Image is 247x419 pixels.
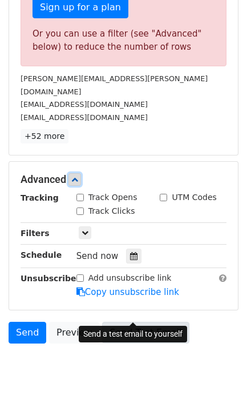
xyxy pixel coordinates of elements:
[9,322,46,344] a: Send
[88,272,172,284] label: Add unsubscribe link
[172,191,216,203] label: UTM Codes
[88,191,137,203] label: Track Opens
[21,100,148,109] small: [EMAIL_ADDRESS][DOMAIN_NAME]
[49,322,99,344] a: Preview
[21,250,62,260] strong: Schedule
[21,193,59,202] strong: Tracking
[21,173,226,186] h5: Advanced
[21,229,50,238] strong: Filters
[190,364,247,419] iframe: Chat Widget
[33,27,214,53] div: Or you can use a filter (see "Advanced" below) to reduce the number of rows
[88,205,135,217] label: Track Clicks
[76,251,119,261] span: Send now
[76,287,179,297] a: Copy unsubscribe link
[79,326,187,342] div: Send a test email to yourself
[21,274,76,283] strong: Unsubscribe
[21,113,148,122] small: [EMAIL_ADDRESS][DOMAIN_NAME]
[190,364,247,419] div: Widget de chat
[21,129,68,143] a: +52 more
[21,74,208,96] small: [PERSON_NAME][EMAIL_ADDRESS][PERSON_NAME][DOMAIN_NAME]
